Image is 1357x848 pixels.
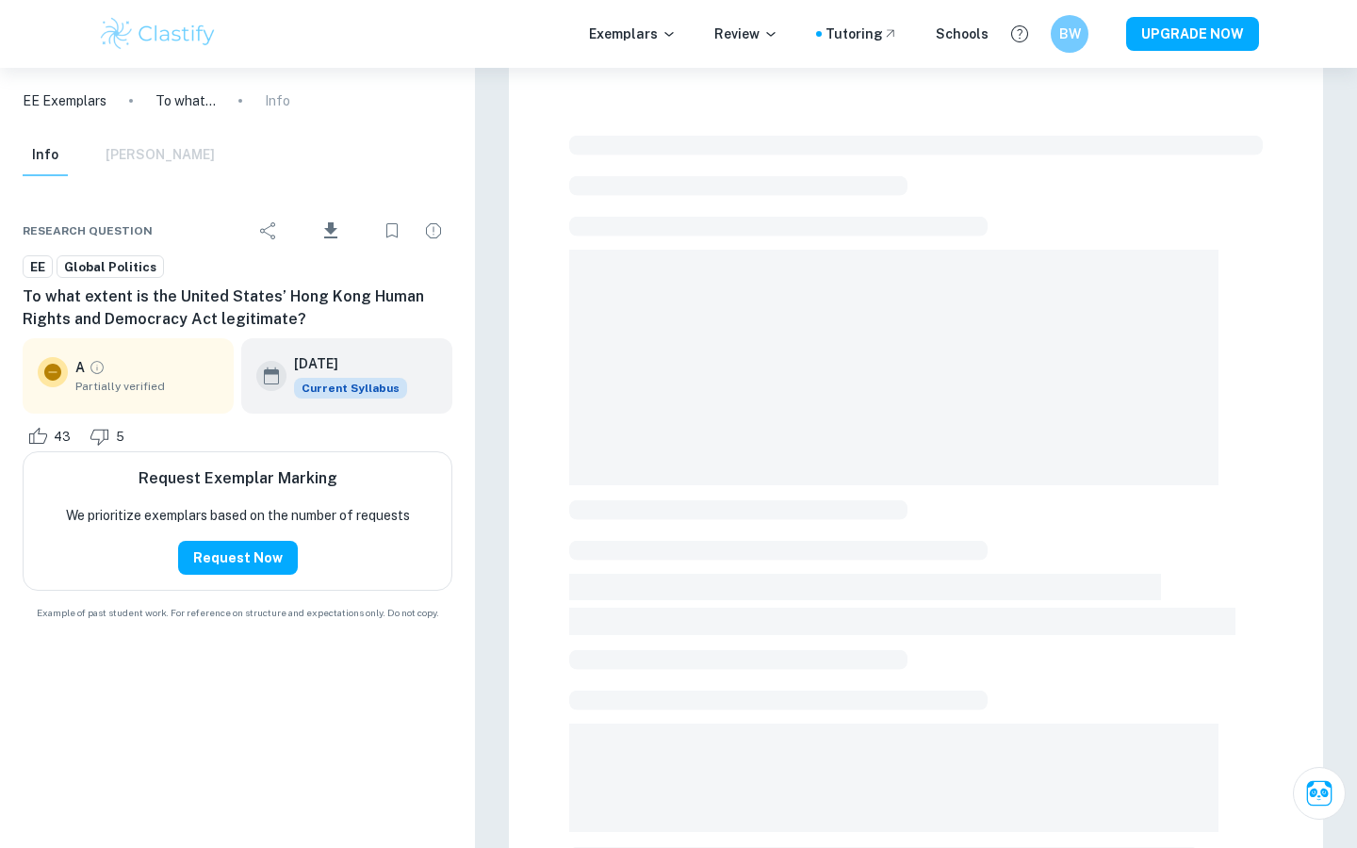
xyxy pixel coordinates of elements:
[106,428,135,447] span: 5
[23,255,53,279] a: EE
[826,24,898,44] a: Tutoring
[294,353,392,374] h6: [DATE]
[1051,15,1088,53] button: BW
[57,258,163,277] span: Global Politics
[178,541,298,575] button: Request Now
[139,467,337,490] h6: Request Exemplar Marking
[98,15,218,53] img: Clastify logo
[415,212,452,250] div: Report issue
[75,357,85,378] p: A
[23,135,68,176] button: Info
[265,90,290,111] p: Info
[589,24,677,44] p: Exemplars
[1059,24,1081,44] h6: BW
[250,212,287,250] div: Share
[89,359,106,376] a: Grade partially verified
[23,421,81,451] div: Like
[23,606,452,620] span: Example of past student work. For reference on structure and expectations only. Do not copy.
[936,24,989,44] a: Schools
[1004,18,1036,50] button: Help and Feedback
[57,255,164,279] a: Global Politics
[23,90,106,111] a: EE Exemplars
[373,212,411,250] div: Bookmark
[23,285,452,331] h6: To what extent is the United States’ Hong Kong Human Rights and Democracy Act legitimate?
[66,505,410,526] p: We prioritize exemplars based on the number of requests
[714,24,778,44] p: Review
[1293,767,1346,820] button: Ask Clai
[1126,17,1259,51] button: UPGRADE NOW
[75,378,219,395] span: Partially verified
[294,378,407,399] div: This exemplar is based on the current syllabus. Feel free to refer to it for inspiration/ideas wh...
[85,421,135,451] div: Dislike
[291,206,369,255] div: Download
[24,258,52,277] span: EE
[155,90,216,111] p: To what extent is the United States’ Hong Kong Human Rights and Democracy Act legitimate?
[23,222,153,239] span: Research question
[43,428,81,447] span: 43
[294,378,407,399] span: Current Syllabus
